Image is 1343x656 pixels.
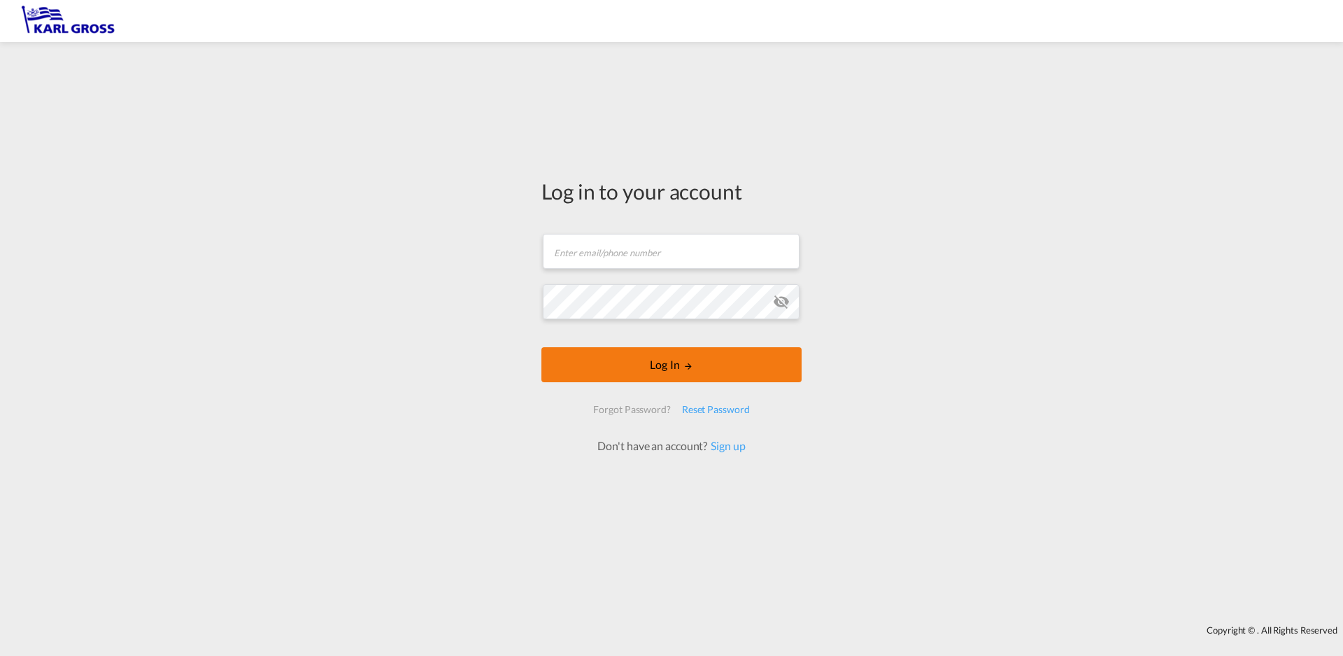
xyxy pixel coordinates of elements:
[582,438,760,454] div: Don't have an account?
[543,234,800,269] input: Enter email/phone number
[676,397,755,422] div: Reset Password
[541,347,802,382] button: LOGIN
[707,439,745,452] a: Sign up
[773,293,790,310] md-icon: icon-eye-off
[21,6,115,37] img: 3269c73066d711f095e541db4db89301.png
[541,176,802,206] div: Log in to your account
[588,397,676,422] div: Forgot Password?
